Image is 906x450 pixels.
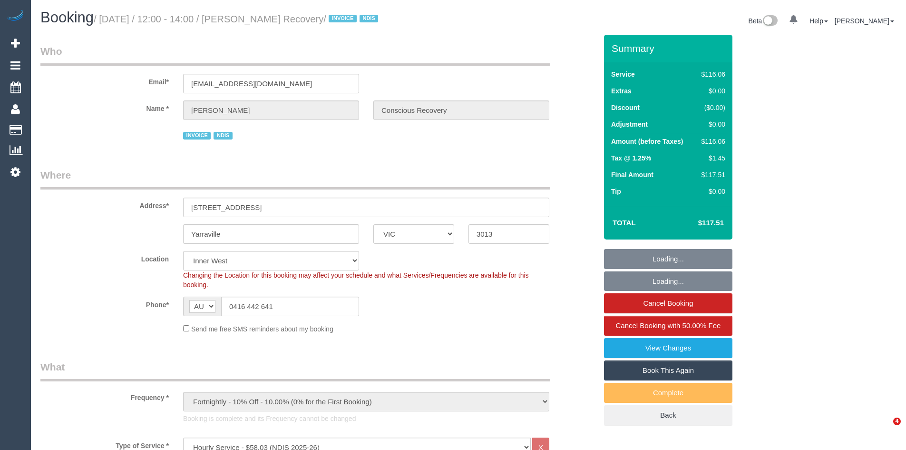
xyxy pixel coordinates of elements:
[373,100,549,120] input: Last Name*
[874,418,896,440] iframe: Intercom live chat
[40,168,550,190] legend: Where
[698,153,725,163] div: $1.45
[762,15,778,28] img: New interface
[611,153,651,163] label: Tax @ 1.25%
[611,103,640,112] label: Discount
[604,338,732,358] a: View Changes
[329,15,356,22] span: INVOICE
[611,70,635,79] label: Service
[183,132,211,140] span: INVOICE
[191,325,333,333] span: Send me free SMS reminders about my booking
[698,137,725,146] div: $116.06
[323,14,381,24] span: /
[611,170,653,180] label: Final Amount
[33,100,176,113] label: Name *
[613,219,636,227] strong: Total
[604,360,732,380] a: Book This Again
[360,15,378,22] span: NDIS
[183,271,529,289] span: Changing the Location for this booking may affect your schedule and what Services/Frequencies are...
[604,316,732,336] a: Cancel Booking with 50.00% Fee
[698,170,725,180] div: $117.51
[40,9,94,26] span: Booking
[698,120,725,129] div: $0.00
[33,390,176,402] label: Frequency *
[604,405,732,425] a: Back
[221,297,359,316] input: Phone*
[670,219,724,227] h4: $117.51
[604,293,732,313] a: Cancel Booking
[611,120,648,129] label: Adjustment
[94,14,381,24] small: / [DATE] / 12:00 - 14:00 / [PERSON_NAME] Recovery
[33,297,176,310] label: Phone*
[893,418,901,425] span: 4
[611,86,632,96] label: Extras
[183,224,359,244] input: Suburb*
[611,137,683,146] label: Amount (before Taxes)
[183,74,359,93] input: Email*
[40,360,550,381] legend: What
[33,198,176,210] label: Address*
[698,103,725,112] div: ($0.00)
[749,17,778,25] a: Beta
[835,17,894,25] a: [PERSON_NAME]
[6,10,25,23] img: Automaid Logo
[33,251,176,264] label: Location
[468,224,549,244] input: Post Code*
[616,321,721,330] span: Cancel Booking with 50.00% Fee
[33,74,176,87] label: Email*
[612,43,728,54] h3: Summary
[214,132,232,140] span: NDIS
[698,187,725,196] div: $0.00
[809,17,828,25] a: Help
[183,414,549,423] p: Booking is complete and its Frequency cannot be changed
[698,70,725,79] div: $116.06
[183,100,359,120] input: First Name*
[40,44,550,66] legend: Who
[698,86,725,96] div: $0.00
[611,187,621,196] label: Tip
